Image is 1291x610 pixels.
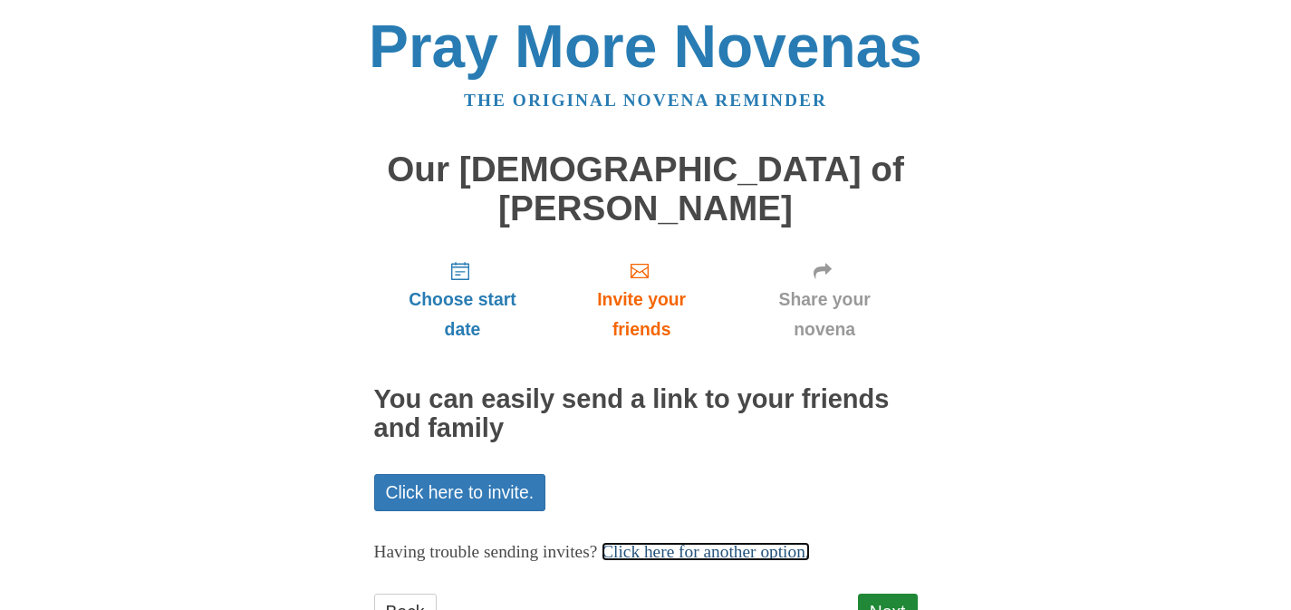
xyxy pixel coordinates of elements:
a: Click here to invite. [374,474,546,511]
span: Choose start date [392,285,534,344]
span: Having trouble sending invites? [374,542,598,561]
a: Choose start date [374,246,552,353]
a: Invite your friends [551,246,731,353]
a: Share your novena [732,246,918,353]
span: Invite your friends [569,285,713,344]
a: The original novena reminder [464,91,827,110]
a: Click here for another option. [602,542,810,561]
span: Share your novena [750,285,900,344]
h1: Our [DEMOGRAPHIC_DATA] of [PERSON_NAME] [374,150,918,228]
h2: You can easily send a link to your friends and family [374,385,918,443]
a: Pray More Novenas [369,13,922,80]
